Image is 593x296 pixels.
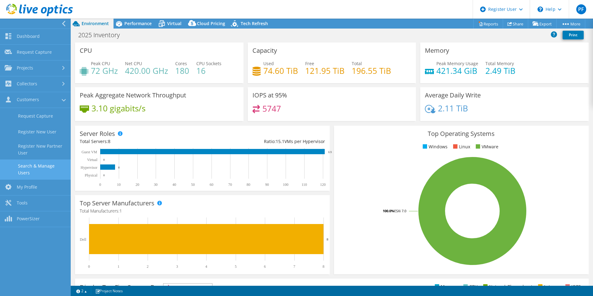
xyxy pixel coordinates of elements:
span: Environment [82,20,109,26]
text: 6 [264,264,266,269]
span: Used [263,61,274,66]
text: 2 [147,264,149,269]
span: 15.1 [276,138,284,144]
h4: 121.95 TiB [305,67,345,74]
text: 70 [228,182,232,187]
a: More [556,19,585,29]
a: Print [563,31,584,39]
h3: Server Roles [80,130,115,137]
span: 8 [108,138,110,144]
text: 110 [301,182,307,187]
text: 8 [323,264,324,269]
li: Windows [421,143,448,150]
text: 30 [154,182,158,187]
h3: Peak Aggregate Network Throughput [80,92,186,99]
text: Physical [85,173,97,177]
li: Network Throughput [482,283,533,290]
span: Peak Memory Usage [436,61,478,66]
h4: 2.11 TiB [438,105,468,112]
svg: \n [537,7,543,12]
text: 0 [88,264,90,269]
a: Export [528,19,557,29]
div: Ratio: VMs per Hypervisor [202,138,325,145]
a: Project Notes [91,287,127,295]
text: 120 [320,182,326,187]
text: 3 [176,264,178,269]
span: Free [305,61,314,66]
li: Linux [452,143,470,150]
span: IOPS [163,284,212,291]
h3: Top Operating Systems [339,130,584,137]
text: 80 [247,182,250,187]
text: Hypervisor [81,165,97,170]
span: Virtual [167,20,181,26]
span: CPU Sockets [196,61,221,66]
text: 0 [99,182,101,187]
span: Tech Refresh [241,20,268,26]
tspan: ESXi 7.0 [394,209,406,213]
text: 10 [117,182,121,187]
h3: Memory [425,47,449,54]
text: 8 [118,166,120,169]
span: Cloud Pricing [197,20,225,26]
h3: CPU [80,47,92,54]
text: 20 [136,182,139,187]
text: 7 [293,264,295,269]
span: Performance [124,20,152,26]
h4: 2.49 TiB [485,67,515,74]
li: CPU [462,283,478,290]
text: 100 [283,182,288,187]
text: Dell [80,237,86,242]
a: Reports [473,19,503,29]
h4: Total Manufacturers: [80,208,325,214]
h4: 421.34 GiB [436,67,478,74]
h4: 72 GHz [91,67,118,74]
a: 2 [72,287,91,295]
text: 0 [103,158,105,161]
li: Memory [433,283,458,290]
h3: Top Server Manufacturers [80,200,154,207]
h4: 196.55 TiB [352,67,391,74]
h4: 5747 [262,105,281,112]
a: Share [503,19,528,29]
li: VMware [474,143,498,150]
span: Total [352,61,362,66]
text: Guest VM [82,150,97,154]
text: 0 [103,174,105,177]
text: Virtual [87,158,98,162]
text: 60 [210,182,213,187]
text: 4 [205,264,207,269]
h3: IOPS at 95% [252,92,287,99]
span: Peak CPU [91,61,110,66]
span: Total Memory [485,61,514,66]
span: Cores [175,61,187,66]
h4: 420.00 GHz [125,67,168,74]
text: 5 [235,264,237,269]
text: 8 [327,237,328,241]
span: 1 [119,208,122,214]
text: 50 [191,182,195,187]
h3: Average Daily Write [425,92,481,99]
li: IOPS [564,283,581,290]
div: Total Servers: [80,138,202,145]
tspan: 100.0% [383,209,394,213]
text: 90 [265,182,269,187]
text: 121 [328,150,332,154]
h4: 3.10 gigabits/s [91,105,145,112]
h4: 74.60 TiB [263,67,298,74]
span: Net CPU [125,61,142,66]
h1: 2025 Inventory [75,32,129,38]
text: 1 [118,264,119,269]
li: Latency [537,283,560,290]
h4: 16 [196,67,221,74]
h4: 180 [175,67,189,74]
h3: Capacity [252,47,277,54]
span: PF [576,4,586,14]
text: 40 [172,182,176,187]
